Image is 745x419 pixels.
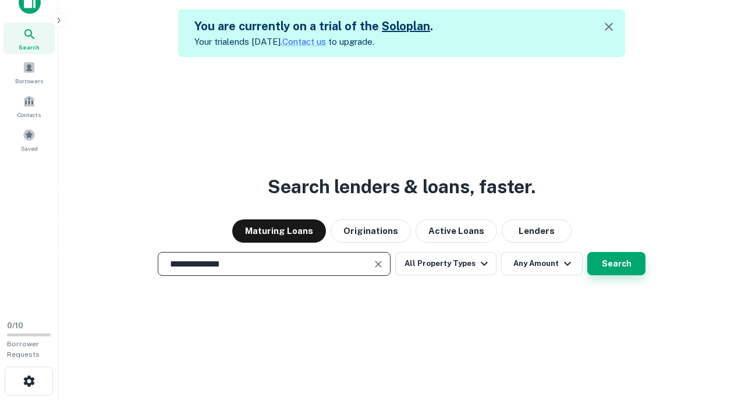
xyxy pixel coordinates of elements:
[331,219,411,243] button: Originations
[17,110,41,119] span: Contacts
[268,173,535,201] h3: Search lenders & loans, faster.
[687,326,745,382] iframe: Chat Widget
[587,252,645,275] button: Search
[501,252,583,275] button: Any Amount
[7,321,23,330] span: 0 / 10
[502,219,572,243] button: Lenders
[416,219,497,243] button: Active Loans
[3,90,55,122] a: Contacts
[382,19,430,33] a: Soloplan
[282,37,326,47] a: Contact us
[15,76,43,86] span: Borrowers
[370,256,386,272] button: Clear
[3,23,55,54] a: Search
[19,42,40,52] span: Search
[3,124,55,155] a: Saved
[7,340,40,358] span: Borrower Requests
[395,252,496,275] button: All Property Types
[232,219,326,243] button: Maturing Loans
[3,56,55,88] a: Borrowers
[21,144,38,153] span: Saved
[194,17,433,35] h5: You are currently on a trial of the .
[194,35,433,49] p: Your trial ends [DATE]. to upgrade.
